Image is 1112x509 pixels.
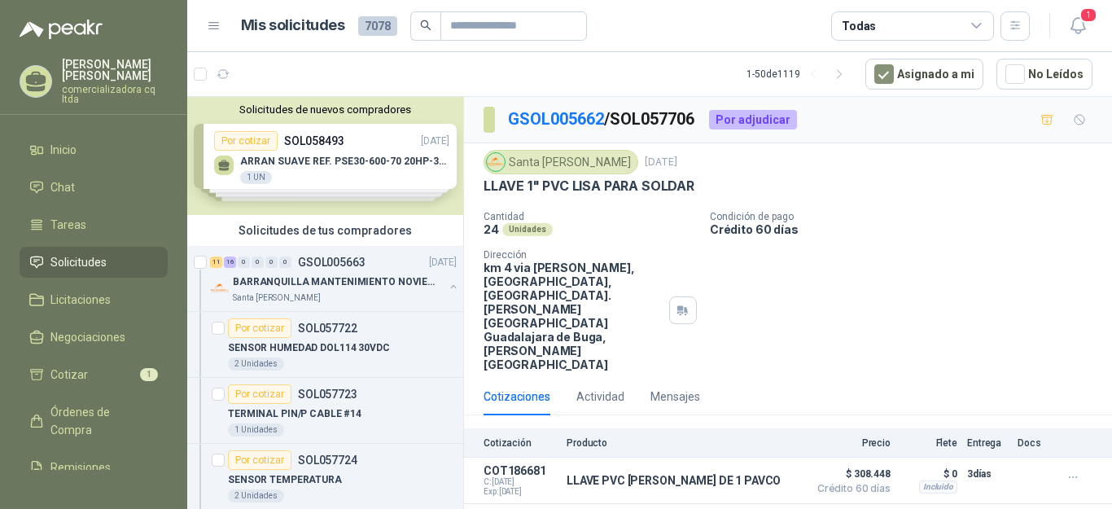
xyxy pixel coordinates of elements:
[567,474,781,487] p: LLAVE PVC [PERSON_NAME] DE 1 PAVCO
[298,454,357,466] p: SOL057724
[710,222,1105,236] p: Crédito 60 días
[20,172,168,203] a: Chat
[650,388,700,406] div: Mensajes
[50,459,111,476] span: Remisiones
[20,284,168,315] a: Licitaciones
[20,452,168,483] a: Remisiones
[20,209,168,240] a: Tareas
[900,464,957,484] p: $ 0
[576,388,624,406] div: Actividad
[238,257,250,268] div: 0
[358,16,397,36] span: 7078
[484,464,557,477] p: COT186681
[187,97,463,215] div: Solicitudes de nuevos compradoresPor cotizarSOL058493[DATE] ARRAN SUAVE REF. PSE30-600-70 20HP-30...
[484,178,694,195] p: LLAVE 1" PVC LISA PARA SOLDAR
[809,437,891,449] p: Precio
[420,20,431,31] span: search
[20,397,168,445] a: Órdenes de Compra
[50,253,107,271] span: Solicitudes
[233,292,321,305] p: Santa [PERSON_NAME]
[20,322,168,353] a: Negociaciones
[279,257,291,268] div: 0
[298,323,357,334] p: SOL057722
[484,150,638,174] div: Santa [PERSON_NAME]
[233,274,436,290] p: BARRANQUILLA MANTENIMIENTO NOVIEMBRE
[1079,7,1097,23] span: 1
[298,257,366,268] p: GSOL005663
[210,252,460,305] a: 11 16 0 0 0 0 GSOL005663[DATE] Company LogoBARRANQUILLA MANTENIMIENTO NOVIEMBRESanta [PERSON_NAME]
[919,480,957,494] div: Incluido
[210,279,230,298] img: Company Logo
[50,328,125,346] span: Negociaciones
[487,153,505,171] img: Company Logo
[967,464,1008,484] p: 3 días
[484,222,499,236] p: 24
[20,20,103,39] img: Logo peakr
[210,257,222,268] div: 11
[241,14,345,37] h1: Mis solicitudes
[1018,437,1050,449] p: Docs
[228,358,284,371] div: 2 Unidades
[224,257,236,268] div: 16
[228,450,291,470] div: Por cotizar
[62,59,168,81] p: [PERSON_NAME] [PERSON_NAME]
[228,340,390,356] p: SENSOR HUMEDAD DOL114 30VDC
[967,437,1008,449] p: Entrega
[484,487,557,497] span: Exp: [DATE]
[484,211,697,222] p: Cantidad
[298,388,357,400] p: SOL057723
[996,59,1092,90] button: No Leídos
[809,484,891,494] span: Crédito 60 días
[228,406,361,422] p: TERMINAL PIN/P CABLE #14
[508,107,696,132] p: / SOL057706
[265,257,278,268] div: 0
[228,472,342,488] p: SENSOR TEMPERATURA
[508,109,604,129] a: GSOL005662
[187,215,463,246] div: Solicitudes de tus compradores
[20,359,168,390] a: Cotizar1
[252,257,264,268] div: 0
[50,216,86,234] span: Tareas
[842,17,876,35] div: Todas
[50,366,88,384] span: Cotizar
[429,255,457,270] p: [DATE]
[50,178,75,196] span: Chat
[187,312,463,378] a: Por cotizarSOL057722SENSOR HUMEDAD DOL114 30VDC2 Unidades
[20,247,168,278] a: Solicitudes
[484,261,663,371] p: km 4 via [PERSON_NAME], [GEOGRAPHIC_DATA], [GEOGRAPHIC_DATA]. [PERSON_NAME][GEOGRAPHIC_DATA] Guad...
[484,437,557,449] p: Cotización
[228,384,291,404] div: Por cotizar
[228,423,284,437] div: 1 Unidades
[1063,11,1092,41] button: 1
[228,489,284,502] div: 2 Unidades
[567,437,799,449] p: Producto
[502,223,553,236] div: Unidades
[709,110,797,129] div: Por adjudicar
[865,59,983,90] button: Asignado a mi
[50,403,152,439] span: Órdenes de Compra
[484,388,550,406] div: Cotizaciones
[194,103,457,116] button: Solicitudes de nuevos compradores
[187,378,463,444] a: Por cotizarSOL057723TERMINAL PIN/P CABLE #141 Unidades
[900,437,957,449] p: Flete
[20,134,168,165] a: Inicio
[746,61,852,87] div: 1 - 50 de 1119
[710,211,1105,222] p: Condición de pago
[228,318,291,338] div: Por cotizar
[809,464,891,484] span: $ 308.448
[140,368,158,381] span: 1
[50,141,77,159] span: Inicio
[645,155,677,170] p: [DATE]
[50,291,111,309] span: Licitaciones
[484,249,663,261] p: Dirección
[62,85,168,104] p: comercializadora cq ltda
[484,477,557,487] span: C: [DATE]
